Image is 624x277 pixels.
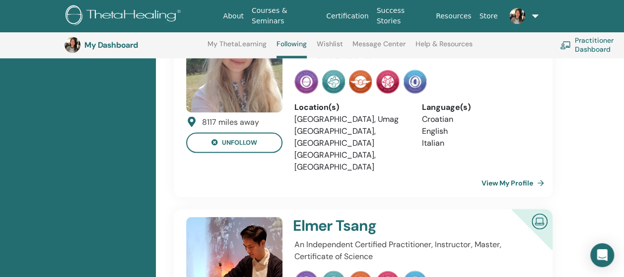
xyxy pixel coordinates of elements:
[482,173,548,193] a: View My Profile
[248,1,322,30] a: Courses & Seminars
[422,137,534,149] li: Italian
[372,1,431,30] a: Success Stories
[432,7,476,25] a: Resources
[352,40,406,56] a: Message Center
[65,37,80,53] img: default.jpg
[293,217,493,235] h4: Elmer Tsang
[66,5,184,27] img: logo.png
[202,116,259,128] div: 8117 miles away
[528,209,552,232] img: Certified Online Instructor
[509,8,525,24] img: default.jpg
[294,149,407,173] li: [GEOGRAPHIC_DATA], [GEOGRAPHIC_DATA]
[294,125,407,149] li: [GEOGRAPHIC_DATA], [GEOGRAPHIC_DATA]
[422,101,534,113] div: Language(s)
[422,125,534,137] li: English
[495,209,553,266] div: Certified Online Instructor
[294,113,407,125] li: [GEOGRAPHIC_DATA], Umag
[208,40,267,56] a: My ThetaLearning
[317,40,343,56] a: Wishlist
[560,41,571,49] img: chalkboard-teacher.svg
[219,7,247,25] a: About
[186,16,282,112] img: default.jpg
[294,101,407,113] div: Location(s)
[294,239,534,263] p: An Independent Certified Practitioner, Instructor, Master, Certificate of Science
[277,40,307,58] a: Following
[322,7,372,25] a: Certification
[186,132,282,153] button: unfollow
[475,7,501,25] a: Store
[416,40,473,56] a: Help & Resources
[422,113,534,125] li: Croatian
[84,40,184,50] h3: My Dashboard
[590,243,614,267] div: Open Intercom Messenger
